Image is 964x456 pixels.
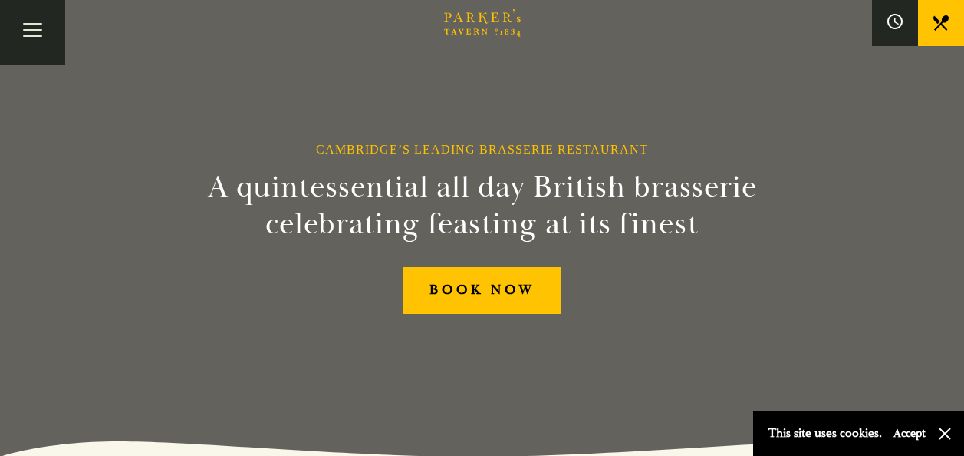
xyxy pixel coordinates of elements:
[133,169,832,243] h2: A quintessential all day British brasserie celebrating feasting at its finest
[893,426,926,441] button: Accept
[768,422,882,444] p: This site uses cookies.
[937,426,952,441] button: Close and accept
[316,142,648,157] h1: Cambridge’s Leading Brasserie Restaurant
[403,267,561,314] a: BOOK NOW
